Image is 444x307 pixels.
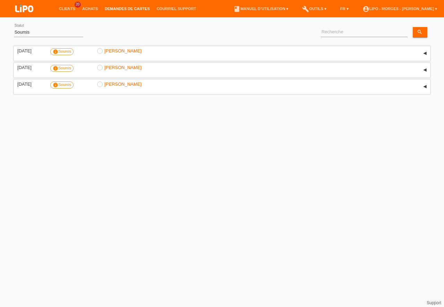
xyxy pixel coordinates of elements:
i: info [53,82,58,88]
a: account_circleLIPO - Morges - [PERSON_NAME] ▾ [359,7,441,11]
div: étendre/coller [420,65,430,75]
i: build [302,6,309,12]
i: book [233,6,240,12]
label: Soumis [50,65,74,72]
label: Soumis [50,48,74,55]
a: buildOutils ▾ [299,7,330,11]
i: account_circle [362,6,369,12]
a: Demandes de cartes [101,7,153,11]
div: [DATE] [17,65,45,70]
a: [PERSON_NAME] [104,82,142,87]
div: étendre/coller [420,82,430,92]
div: [DATE] [17,82,45,87]
i: info [53,66,58,71]
label: Soumis [50,82,74,88]
a: [PERSON_NAME] [104,65,142,70]
a: Clients [55,7,79,11]
i: info [53,49,58,54]
a: [PERSON_NAME] [104,48,142,53]
a: search [413,27,427,37]
a: Achats [79,7,101,11]
div: [DATE] [17,48,45,53]
a: Courriel Support [153,7,199,11]
a: LIPO pay [7,14,42,19]
a: bookManuel d’utilisation ▾ [230,7,292,11]
a: Support [427,300,441,305]
i: search [417,29,422,35]
span: 20 [75,2,81,8]
div: étendre/coller [420,48,430,59]
a: FR ▾ [337,7,352,11]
